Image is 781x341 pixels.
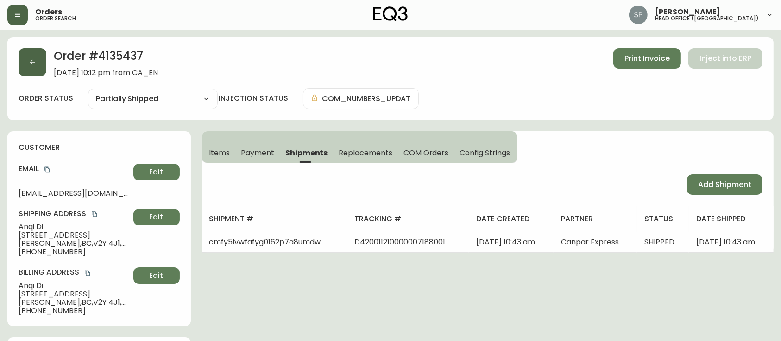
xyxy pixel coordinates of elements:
img: 0cb179e7bf3690758a1aaa5f0aafa0b4 [629,6,648,24]
h5: head office ([GEOGRAPHIC_DATA]) [655,16,759,21]
span: [PERSON_NAME] , BC , V2Y 4J1 , CA [19,239,130,248]
h2: Order # 4135437 [54,48,158,69]
button: Edit [133,209,180,225]
span: [PHONE_NUMBER] [19,307,130,315]
span: [DATE] 10:43 am [696,237,755,247]
span: [DATE] 10:43 am [476,237,535,247]
img: logo [373,6,408,21]
span: [STREET_ADDRESS] [19,231,130,239]
h4: date shipped [696,214,766,224]
h4: partner [561,214,630,224]
span: D420011210000007188001 [355,237,446,247]
span: Edit [150,167,164,177]
span: SHIPPED [644,237,674,247]
h4: Email [19,164,130,174]
button: Edit [133,267,180,284]
button: Print Invoice [613,48,681,69]
button: Edit [133,164,180,180]
span: Items [209,148,230,158]
button: copy [43,165,52,174]
span: Edit [150,270,164,281]
h4: shipment # [209,214,340,224]
span: Payment [241,148,274,158]
span: Anqi Di [19,223,130,231]
span: Add Shipment [698,180,751,190]
h4: Billing Address [19,267,130,277]
span: [EMAIL_ADDRESS][DOMAIN_NAME] [19,189,130,198]
span: Edit [150,212,164,222]
span: [PERSON_NAME] , BC , V2Y 4J1 , CA [19,298,130,307]
h4: Shipping Address [19,209,130,219]
span: Canpar Express [561,237,619,247]
span: Print Invoice [624,53,670,64]
h4: date created [476,214,546,224]
h5: order search [35,16,76,21]
span: Replacements [339,148,392,158]
span: cmfy5lvwfafyg0162p7a8umdw [209,237,321,247]
span: COM Orders [403,148,449,158]
span: Config Strings [460,148,510,158]
button: Add Shipment [687,174,762,195]
span: Shipments [285,148,328,158]
h4: tracking # [355,214,461,224]
span: [STREET_ADDRESS] [19,290,130,298]
h4: injection status [219,93,288,103]
span: [DATE] 10:12 pm from CA_EN [54,69,158,77]
span: Orders [35,8,62,16]
span: [PHONE_NUMBER] [19,248,130,256]
button: copy [83,268,92,277]
h4: customer [19,142,180,153]
label: order status [19,93,73,103]
span: [PERSON_NAME] [655,8,720,16]
span: Anqi Di [19,282,130,290]
button: copy [90,209,99,219]
h4: status [644,214,681,224]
